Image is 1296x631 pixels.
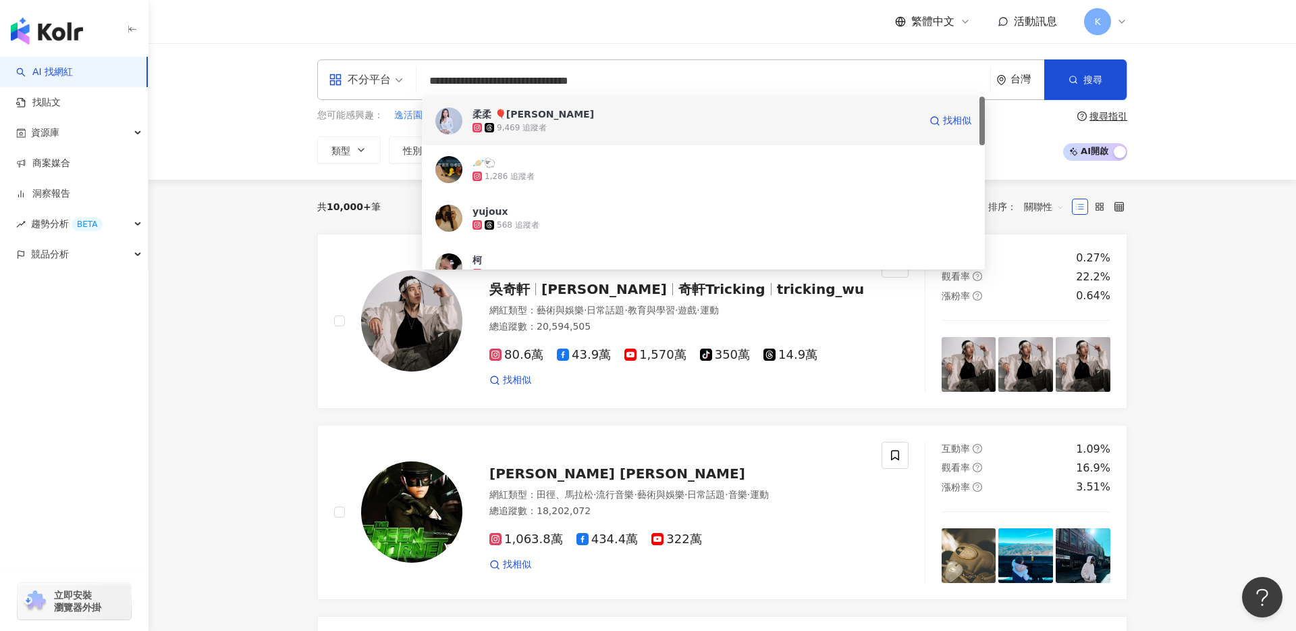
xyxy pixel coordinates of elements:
img: KOL Avatar [435,205,462,232]
div: 0.64% [1076,288,1110,303]
span: question-circle [973,272,982,281]
img: post-image [998,528,1053,583]
span: 吳奇軒 [489,281,530,297]
span: 性別 [403,145,422,156]
span: 日常話題 [587,305,624,315]
div: 總追蹤數 ： 20,594,505 [489,320,865,334]
button: 逸活園藝資材 [394,108,452,123]
span: 運動 [700,305,719,315]
span: · [725,489,728,500]
img: post-image [1056,337,1110,392]
span: · [747,489,750,500]
span: 434.4萬 [576,532,639,547]
div: 1,286 追蹤者 [485,171,535,182]
span: 趨勢分析 [31,209,103,239]
span: 觀看率 [942,271,970,282]
span: 資源庫 [31,118,59,148]
span: 350萬 [700,348,750,362]
span: 教育與學習 [628,305,675,315]
img: KOL Avatar [361,461,462,563]
span: [PERSON_NAME] [541,281,667,297]
a: KOL Avatar[PERSON_NAME] [PERSON_NAME]網紅類型：田徑、馬拉松·流行音樂·藝術與娛樂·日常話題·音樂·運動總追蹤數：18,202,0721,063.8萬434.... [317,425,1127,600]
span: question-circle [1077,111,1087,121]
div: 9,469 追蹤者 [497,122,547,134]
span: 田徑、馬拉松 [537,489,593,500]
div: 共 筆 [317,201,381,212]
span: 漲粉率 [942,291,970,301]
span: · [684,489,687,500]
span: 找相似 [943,114,971,128]
div: 總追蹤數 ： 18,202,072 [489,505,865,518]
span: 您可能感興趣： [317,109,383,122]
span: 關聯性 [1024,196,1064,218]
span: 立即安裝 瀏覽器外掛 [54,589,101,613]
span: · [697,305,699,315]
span: 互動率 [942,443,970,454]
span: 繁體中文 [911,14,954,29]
span: 14.9萬 [763,348,817,362]
div: 568 追蹤者 [497,220,539,231]
span: 1,063.8萬 [489,532,563,547]
img: post-image [942,528,996,583]
span: 逸活園藝資材 [394,109,451,122]
div: 柔柔 🎈[PERSON_NAME] [473,107,594,121]
span: question-circle [973,482,982,492]
span: 找相似 [503,374,531,387]
a: chrome extension立即安裝 瀏覽器外掛 [18,583,131,620]
a: searchAI 找網紅 [16,66,73,79]
div: 22.2% [1076,270,1110,284]
span: · [593,489,596,500]
span: 日常話題 [687,489,725,500]
span: environment [996,75,1006,85]
a: KOL Avatar吳奇軒[PERSON_NAME]奇軒Trickingtricking_wu網紅類型：藝術與娛樂·日常話題·教育與學習·遊戲·運動總追蹤數：20,594,50580.6萬43.... [317,234,1127,409]
div: 台灣 [1010,74,1044,85]
img: post-image [1056,528,1110,583]
div: 16.9% [1076,461,1110,476]
div: 3.51% [1076,480,1110,495]
span: 遊戲 [678,305,697,315]
div: 網紅類型 ： [489,304,865,318]
span: 競品分析 [31,239,69,270]
span: rise [16,220,26,229]
span: · [634,489,637,500]
span: 1,570萬 [624,348,686,362]
div: 0.27% [1076,251,1110,266]
a: 找相似 [489,558,531,572]
span: 找相似 [503,558,531,572]
span: 音樂 [728,489,747,500]
span: · [624,305,627,315]
button: 類型 [317,136,381,163]
a: 找相似 [929,107,971,134]
img: chrome extension [22,590,48,612]
div: yujoux [473,205,508,218]
span: 漲粉率 [942,482,970,493]
img: logo [11,18,83,45]
div: 搜尋指引 [1089,111,1127,122]
img: post-image [998,337,1053,392]
span: 10,000+ [327,201,371,212]
span: 活動訊息 [1014,15,1057,28]
button: 性別 [389,136,452,163]
span: 搜尋 [1083,74,1102,85]
div: BETA [72,218,103,231]
span: question-circle [973,291,982,301]
div: 網紅類型 ： [489,488,865,502]
a: 商案媒合 [16,157,70,170]
a: 找貼文 [16,96,61,109]
span: 藝術與娛樂 [537,305,584,315]
span: tricking_wu [777,281,865,297]
span: 運動 [750,489,769,500]
span: question-circle [973,463,982,472]
span: 藝術與娛樂 [637,489,684,500]
img: KOL Avatar [435,156,462,183]
span: 類型 [331,145,350,156]
span: 奇軒Tricking [678,281,765,297]
div: 不分平台 [329,69,391,91]
span: appstore [329,73,342,86]
img: KOL Avatar [361,270,462,372]
div: 柯 [473,253,482,267]
iframe: Help Scout Beacon - Open [1242,577,1282,617]
span: [PERSON_NAME] [PERSON_NAME] [489,465,745,482]
a: 找相似 [489,374,531,387]
div: 排序： [988,196,1072,218]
